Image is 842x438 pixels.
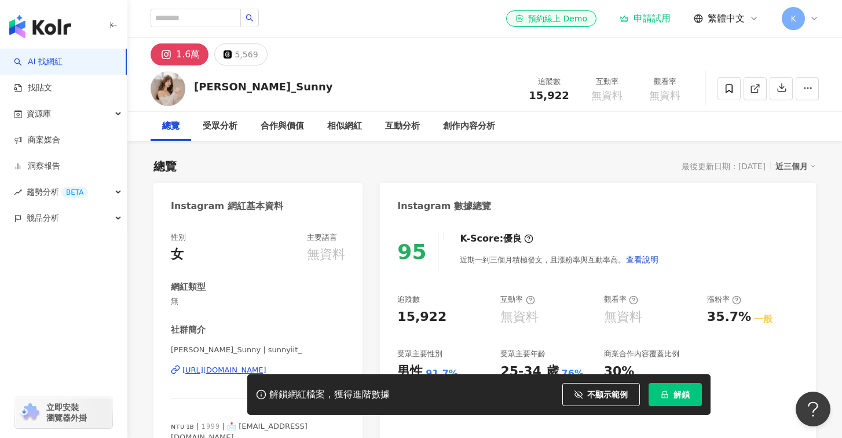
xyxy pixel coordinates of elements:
[307,232,337,243] div: 主要語言
[754,313,773,326] div: 一般
[151,71,185,106] img: KOL Avatar
[397,363,423,381] div: 男性
[708,12,745,25] span: 繁體中文
[397,308,446,326] div: 15,922
[14,134,60,146] a: 商案媒合
[604,363,635,381] div: 30%
[194,79,332,94] div: [PERSON_NAME]_Sunny
[527,76,571,87] div: 追蹤數
[643,76,687,87] div: 觀看率
[500,349,546,359] div: 受眾主要年齡
[397,240,426,264] div: 95
[500,294,535,305] div: 互動率
[506,10,596,27] a: 預約線上 Demo
[327,119,362,133] div: 相似網紅
[269,389,390,401] div: 解鎖網紅檔案，獲得進階數據
[27,101,51,127] span: 資源庫
[27,205,59,231] span: 競品分析
[171,281,206,293] div: 網紅類型
[500,363,558,381] div: 25-34 歲
[171,345,345,355] span: [PERSON_NAME]_Sunny | sunnyiit_
[14,188,22,196] span: rise
[790,12,796,25] span: K
[27,179,88,205] span: 趨勢分析
[625,248,659,271] button: 查看說明
[500,308,539,326] div: 無資料
[460,232,533,245] div: K-Score :
[661,390,669,399] span: lock
[426,367,458,380] div: 91.7%
[162,119,180,133] div: 總覽
[587,390,628,399] span: 不顯示範例
[61,187,88,198] div: BETA
[673,390,690,399] span: 解鎖
[235,46,258,63] div: 5,569
[171,200,283,213] div: Instagram 網紅基本資料
[246,14,254,22] span: search
[171,232,186,243] div: 性別
[307,246,345,264] div: 無資料
[515,13,587,24] div: 預約線上 Demo
[176,46,200,63] div: 1.6萬
[397,349,442,359] div: 受眾主要性別
[214,43,267,65] button: 5,569
[604,349,679,359] div: 商業合作內容覆蓋比例
[151,43,208,65] button: 1.6萬
[385,119,420,133] div: 互動分析
[203,119,237,133] div: 受眾分析
[649,383,702,406] button: 解鎖
[14,56,63,68] a: searchAI 找網紅
[503,232,522,245] div: 優良
[562,367,584,380] div: 76%
[171,246,184,264] div: 女
[9,15,71,38] img: logo
[397,200,491,213] div: Instagram 數據總覽
[182,365,266,375] div: [URL][DOMAIN_NAME]
[707,294,741,305] div: 漲粉率
[529,89,569,101] span: 15,922
[14,82,52,94] a: 找貼文
[604,308,642,326] div: 無資料
[46,402,87,423] span: 立即安裝 瀏覽器外掛
[15,397,112,428] a: chrome extension立即安裝 瀏覽器外掛
[171,324,206,336] div: 社群簡介
[620,13,671,24] a: 申請試用
[707,308,751,326] div: 35.7%
[153,158,177,174] div: 總覽
[443,119,495,133] div: 創作內容分析
[19,403,41,422] img: chrome extension
[604,294,638,305] div: 觀看率
[682,162,766,171] div: 最後更新日期：[DATE]
[261,119,304,133] div: 合作與價值
[171,296,345,306] span: 無
[775,159,816,174] div: 近三個月
[460,248,659,271] div: 近期一到三個月積極發文，且漲粉率與互動率高。
[591,90,623,101] span: 無資料
[649,90,680,101] span: 無資料
[14,160,60,172] a: 洞察報告
[397,294,420,305] div: 追蹤數
[585,76,629,87] div: 互動率
[171,365,345,375] a: [URL][DOMAIN_NAME]
[562,383,640,406] button: 不顯示範例
[626,255,658,264] span: 查看說明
